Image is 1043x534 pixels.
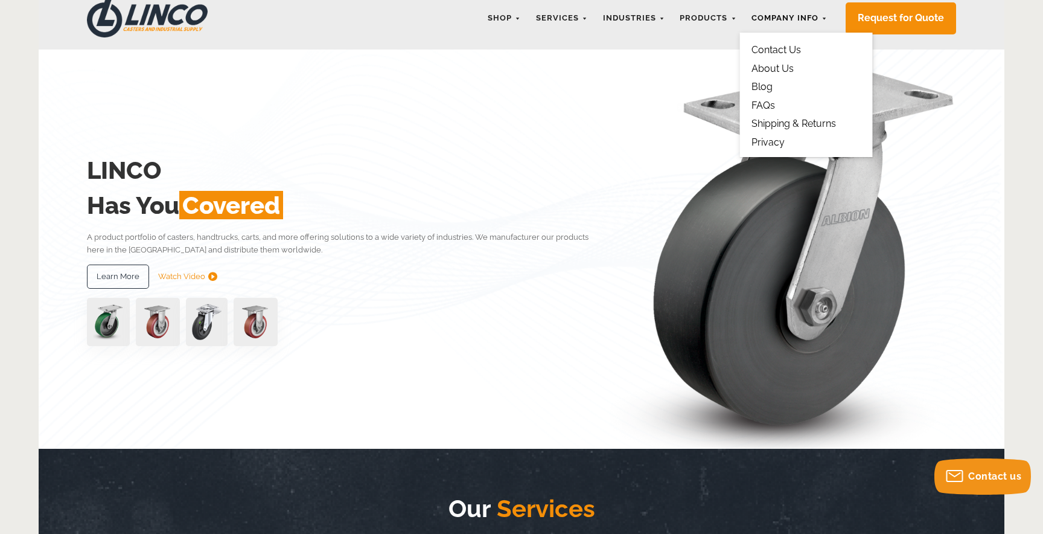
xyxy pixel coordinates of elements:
a: Learn More [87,265,149,289]
a: Request for Quote [846,2,956,34]
a: About Us [751,63,794,74]
a: Products [674,7,742,30]
h2: LINCO [87,153,607,188]
a: Industries [597,7,671,30]
a: Contact Us [751,44,801,56]
p: A product portfolio of casters, handtrucks, carts, and more offering solutions to a wide variety ... [87,231,607,257]
a: Watch Video [158,265,217,289]
img: capture-59611-removebg-preview-1.png [234,298,278,346]
a: Shop [482,7,527,30]
span: Covered [179,191,283,219]
img: capture-59611-removebg-preview-1.png [136,298,180,346]
button: Contact us [934,458,1031,495]
span: Services [491,494,595,523]
a: Privacy [751,137,785,148]
img: subtract.png [208,272,217,281]
h2: Has You [87,188,607,223]
a: FAQs [751,100,775,111]
img: lvwpp200rst849959jpg-30522-removebg-preview-1.png [186,298,227,346]
a: Company Info [745,7,834,30]
a: Services [530,7,594,30]
img: linco_caster [610,50,956,449]
a: Blog [751,81,773,92]
span: Contact us [968,471,1021,482]
img: pn3orx8a-94725-1-1-.png [87,298,130,346]
h2: Our [135,491,908,526]
a: Shipping & Returns [751,118,836,129]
